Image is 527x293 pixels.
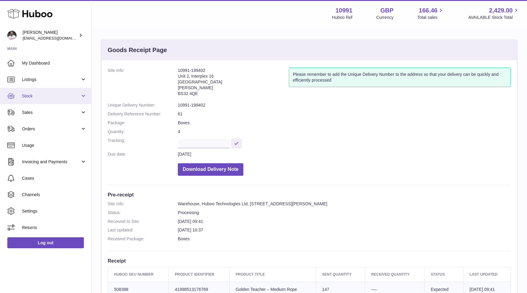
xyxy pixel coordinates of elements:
[108,191,511,198] h3: Pre-receipt
[23,30,77,41] div: [PERSON_NAME]
[419,6,437,15] span: 166.46
[22,126,80,132] span: Orders
[417,15,444,20] span: Total sales
[108,267,169,282] th: Huboo SKU Number
[178,219,511,224] dd: [DATE] 09:41
[178,227,511,233] dd: [DATE] 10:37
[178,151,511,157] dd: [DATE]
[108,111,178,117] dt: Delivery Reference Number:
[23,36,90,41] span: [EMAIL_ADDRESS][DOMAIN_NAME]
[108,151,178,157] dt: Due date:
[178,236,511,242] dd: Boxes
[380,6,393,15] strong: GBP
[229,267,316,282] th: Product title
[108,46,167,54] h3: Goods Receipt Page
[22,225,87,231] span: Returns
[108,138,178,148] dt: Tracking:
[178,102,511,108] dd: 10991-199402
[365,267,425,282] th: Received Quantity
[22,93,80,99] span: Stock
[22,175,87,181] span: Cases
[169,267,229,282] th: Product Identifier
[108,102,178,108] dt: Unique Delivery Number:
[22,110,80,115] span: Sales
[7,237,84,248] a: Log out
[289,68,511,87] div: Please remember to add the Unique Delivery Number to the address so that your delivery can be qui...
[108,201,178,207] dt: Site Info:
[178,111,511,117] dd: 61
[108,129,178,135] dt: Quantity:
[22,60,87,66] span: My Dashboard
[108,236,178,242] dt: Received Package:
[376,15,394,20] div: Currency
[108,219,178,224] dt: Received to Site:
[335,6,353,15] strong: 10991
[22,159,80,165] span: Invoicing and Payments
[22,143,87,148] span: Usage
[22,208,87,214] span: Settings
[108,68,178,99] dt: Site Info:
[332,15,353,20] div: Huboo Ref
[108,257,511,264] h3: Receipt
[178,163,243,176] button: Download Delivery Note
[22,192,87,198] span: Channels
[463,267,511,282] th: Last updated
[108,227,178,233] dt: Last updated:
[425,267,463,282] th: Status
[108,210,178,216] dt: Status:
[178,68,289,99] address: 10991-199402 Unit 2, Interplex 16 [GEOGRAPHIC_DATA] [PERSON_NAME] BS32 4QE
[178,120,511,126] dd: Boxes
[316,267,365,282] th: Sent Quantity
[417,6,444,20] a: 166.46 Total sales
[468,15,520,20] span: AVAILABLE Stock Total
[178,201,511,207] dd: Warehouse, Huboo Technologies Ltd, [STREET_ADDRESS][PERSON_NAME]
[178,129,511,135] dd: 4
[489,6,513,15] span: 2,429.00
[108,120,178,126] dt: Package:
[178,210,511,216] dd: Processing
[7,31,16,40] img: timshieff@gmail.com
[468,6,520,20] a: 2,429.00 AVAILABLE Stock Total
[22,77,80,83] span: Listings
